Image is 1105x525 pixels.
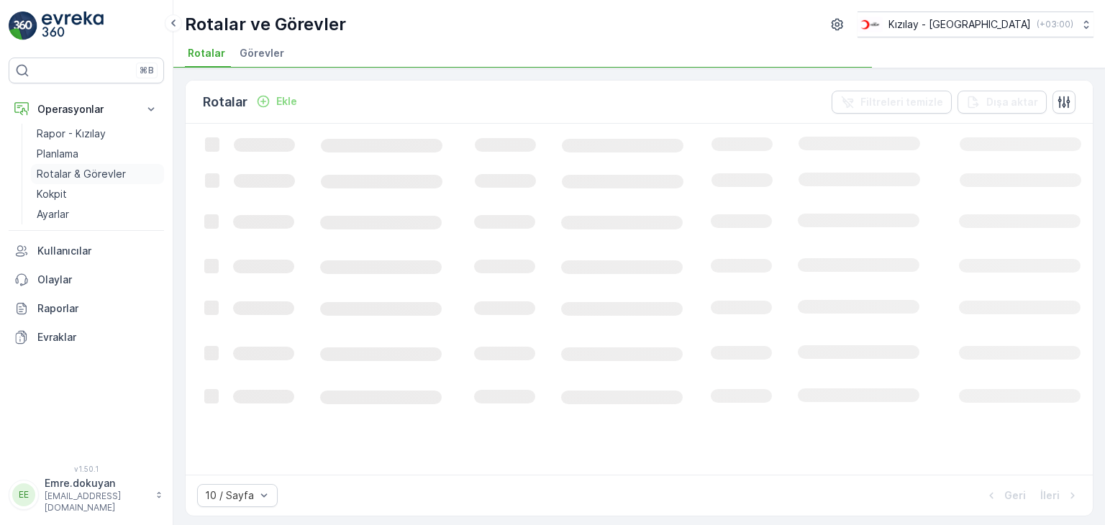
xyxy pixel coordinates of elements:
[37,207,69,222] p: Ayarlar
[9,294,164,323] a: Raporlar
[1039,487,1081,504] button: İleri
[37,167,126,181] p: Rotalar & Görevler
[37,102,135,117] p: Operasyonlar
[45,490,148,513] p: [EMAIL_ADDRESS][DOMAIN_NAME]
[9,323,164,352] a: Evraklar
[31,144,164,164] a: Planlama
[31,204,164,224] a: Ayarlar
[31,124,164,144] a: Rapor - Kızılay
[203,92,247,112] p: Rotalar
[37,330,158,344] p: Evraklar
[188,46,225,60] span: Rotalar
[31,164,164,184] a: Rotalar & Görevler
[37,187,67,201] p: Kokpit
[958,91,1047,114] button: Dışa aktar
[9,476,164,513] button: EEEmre.dokuyan[EMAIL_ADDRESS][DOMAIN_NAME]
[9,237,164,265] a: Kullanıcılar
[9,465,164,473] span: v 1.50.1
[185,13,346,36] p: Rotalar ve Görevler
[983,487,1027,504] button: Geri
[860,95,943,109] p: Filtreleri temizle
[858,12,1093,37] button: Kızılay - [GEOGRAPHIC_DATA](+03:00)
[986,95,1038,109] p: Dışa aktar
[9,12,37,40] img: logo
[858,17,883,32] img: k%C4%B1z%C4%B1lay_D5CCths_t1JZB0k.png
[45,476,148,490] p: Emre.dokuyan
[12,483,35,506] div: EE
[1040,488,1060,503] p: İleri
[140,65,154,76] p: ⌘B
[888,17,1031,32] p: Kızılay - [GEOGRAPHIC_DATA]
[37,273,158,287] p: Olaylar
[31,184,164,204] a: Kokpit
[37,301,158,316] p: Raporlar
[37,147,78,161] p: Planlama
[9,265,164,294] a: Olaylar
[37,244,158,258] p: Kullanıcılar
[37,127,106,141] p: Rapor - Kızılay
[240,46,284,60] span: Görevler
[42,12,104,40] img: logo_light-DOdMpM7g.png
[250,93,303,110] button: Ekle
[1037,19,1073,30] p: ( +03:00 )
[9,95,164,124] button: Operasyonlar
[276,94,297,109] p: Ekle
[832,91,952,114] button: Filtreleri temizle
[1004,488,1026,503] p: Geri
